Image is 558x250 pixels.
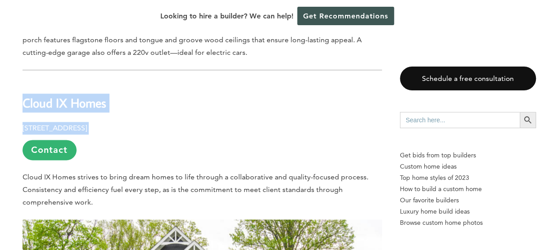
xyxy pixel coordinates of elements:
[23,124,87,132] b: [STREET_ADDRESS]
[23,95,106,111] b: Cloud IX Homes
[400,112,520,128] input: Search here...
[400,206,536,217] a: Luxury home build ideas
[297,7,394,25] a: Get Recommendations
[400,183,536,195] a: How to build a custom home
[400,195,536,206] a: Our favorite builders
[400,150,536,161] p: Get bids from top builders
[400,161,536,172] a: Custom home ideas
[23,140,77,160] a: Contact
[400,67,536,90] a: Schedule a free consultation
[23,173,368,206] span: Cloud IX Homes strives to bring dream homes to life through a collaborative and quality-focused p...
[400,172,536,183] a: Top home styles of 2023
[400,217,536,228] a: Browse custom home photos
[523,115,533,125] svg: Search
